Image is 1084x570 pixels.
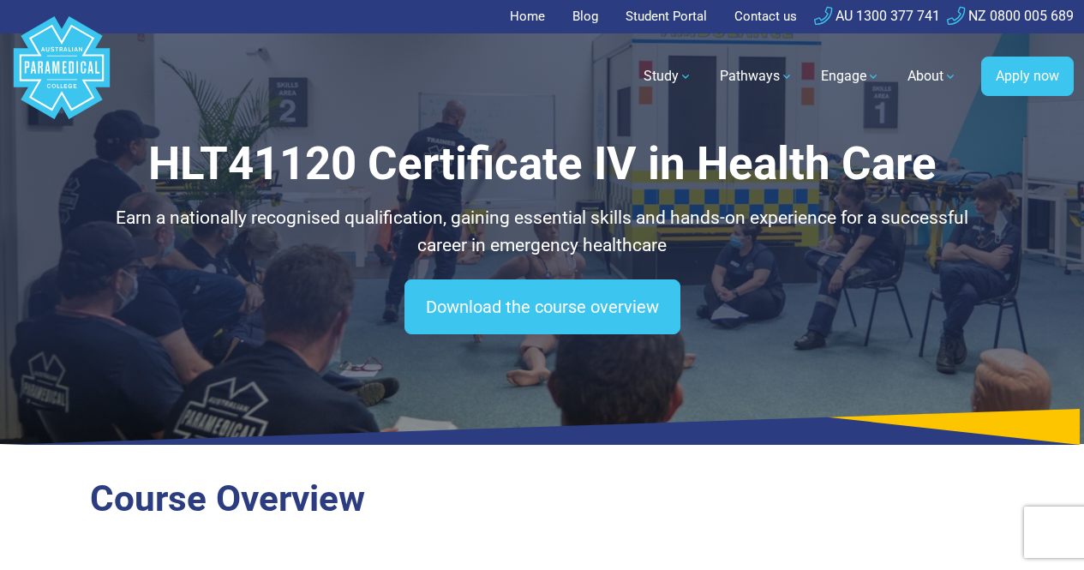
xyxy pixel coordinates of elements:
h1: HLT41120 Certificate IV in Health Care [90,137,994,191]
a: NZ 0800 005 689 [947,8,1074,24]
a: Apply now [981,57,1074,96]
a: Study [633,52,703,100]
a: Australian Paramedical College [10,33,113,120]
a: About [897,52,967,100]
a: Pathways [710,52,804,100]
h2: Course Overview [90,477,994,521]
a: Download the course overview [404,279,680,334]
a: Engage [811,52,890,100]
p: Earn a nationally recognised qualification, gaining essential skills and hands-on experience for ... [90,205,994,259]
a: AU 1300 377 741 [814,8,940,24]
